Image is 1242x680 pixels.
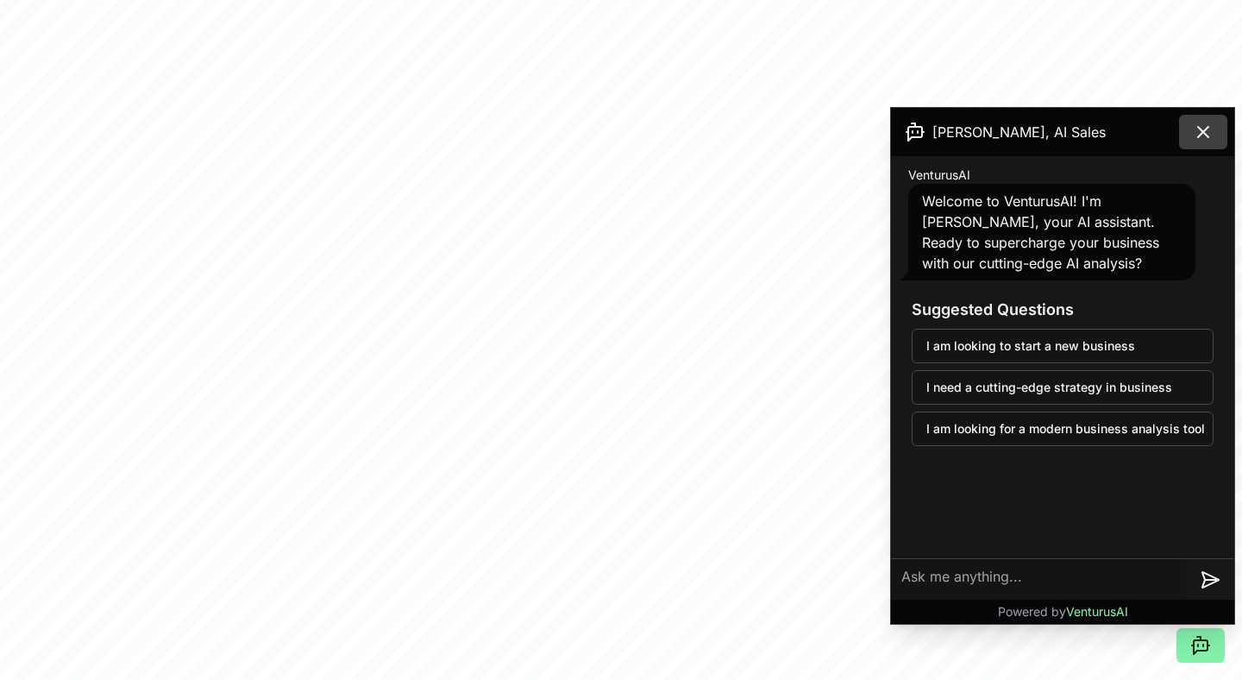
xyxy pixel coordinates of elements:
[932,122,1106,142] span: [PERSON_NAME], AI Sales
[998,603,1128,620] p: Powered by
[922,192,1159,272] span: Welcome to VenturusAI! I'm [PERSON_NAME], your AI assistant. Ready to supercharge your business w...
[912,298,1214,322] h3: Suggested Questions
[908,167,970,184] span: VenturusAI
[912,329,1214,363] button: I am looking to start a new business
[1066,604,1128,619] span: VenturusAI
[912,412,1214,446] button: I am looking for a modern business analysis tool
[912,370,1214,405] button: I need a cutting-edge strategy in business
